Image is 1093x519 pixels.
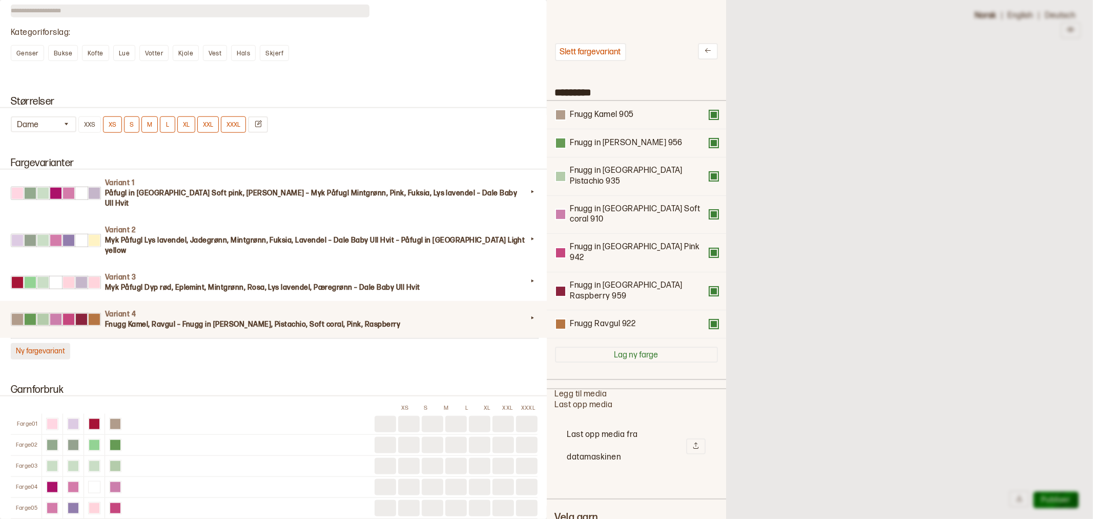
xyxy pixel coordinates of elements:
[547,129,726,157] div: Fnugg in [PERSON_NAME] 956
[547,196,726,234] div: Fnugg in [GEOGRAPHIC_DATA] Soft coral 910
[11,116,76,132] button: Dame
[570,319,636,330] div: Fnugg Ravgul 922
[499,405,517,412] div: XXL
[105,320,527,330] h3: Fnugg Kamel, Ravgul – Fnugg in [PERSON_NAME], Pistachio, Soft coral, Pink, Raspberry
[547,234,726,272] div: Fnugg in [GEOGRAPHIC_DATA] Pink 942
[103,116,122,133] button: XS
[11,421,42,428] div: Farge 01
[478,405,497,412] div: XL
[237,50,250,57] span: Hals
[141,116,158,133] button: M
[11,484,42,491] div: Farge 04
[570,166,708,187] div: Fnugg in [GEOGRAPHIC_DATA] Pistachio 935
[547,157,726,196] div: Fnugg in [GEOGRAPHIC_DATA] Pistachio 935
[16,50,38,57] span: Genser
[160,116,175,133] button: L
[105,283,527,293] h3: Myk Påfugl Dyp rød, Eplemint, Mintgrønn, Rosa, Lys lavendel, Pæregrønn – Dale Baby Ull Hvit
[555,347,718,363] button: Lag ny farge
[11,442,42,449] div: Farge 02
[437,405,456,412] div: M
[178,50,193,57] span: Kjole
[458,405,476,412] div: L
[570,204,708,226] div: Fnugg in [GEOGRAPHIC_DATA] Soft coral 910
[555,43,626,61] button: Slett fargevariant
[11,463,42,470] div: Farge 03
[570,110,634,121] div: Fnugg Kamel 905
[570,242,708,264] div: Fnugg in [GEOGRAPHIC_DATA] Pink 942
[221,116,246,133] button: XXXL
[11,343,70,360] button: Ny fargevariant
[519,405,538,412] div: XXXL
[145,50,163,57] span: Votter
[78,116,101,133] button: XXS
[105,309,527,320] h4: Variant 4
[265,50,283,57] span: Skjerf
[105,272,527,283] h4: Variant 3
[105,188,527,209] h3: Påfugl in [GEOGRAPHIC_DATA] Soft pink, [PERSON_NAME] – Myk Påfugl Mintgrønn, Pink, Fuksia, Lys la...
[570,281,708,302] div: Fnugg in [GEOGRAPHIC_DATA] Raspberry 959
[105,235,527,256] h3: Myk Påfugl Lys lavendel, Jadegrønn, Mintgrønn, Fuksia, Lavendel – Dale Baby Ull Hvit – Påfugl in ...
[54,50,72,57] span: Bukse
[547,272,726,311] div: Fnugg in [GEOGRAPHIC_DATA] Raspberry 959
[547,310,726,338] div: Fnugg Ravgul 922
[11,505,42,512] div: Farge 05
[105,178,527,188] h4: Variant 1
[254,120,262,128] svg: Endre størrelser
[417,405,435,412] div: S
[396,405,415,412] div: XS
[555,389,718,482] div: Legg til media Last opp media
[105,225,527,235] h4: Variant 2
[570,138,683,149] div: Fnugg in [PERSON_NAME] 956
[119,50,130,57] span: Lue
[567,424,686,469] h2: Last opp media fra datamaskinen
[11,28,538,38] div: Kategoriforslag :
[88,50,103,57] span: Kofte
[209,50,221,57] span: Vest
[197,116,219,133] button: XXL
[124,116,139,133] button: S
[547,101,726,129] div: Fnugg Kamel 905
[177,116,195,133] button: XL
[248,116,268,133] button: Endre størrelser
